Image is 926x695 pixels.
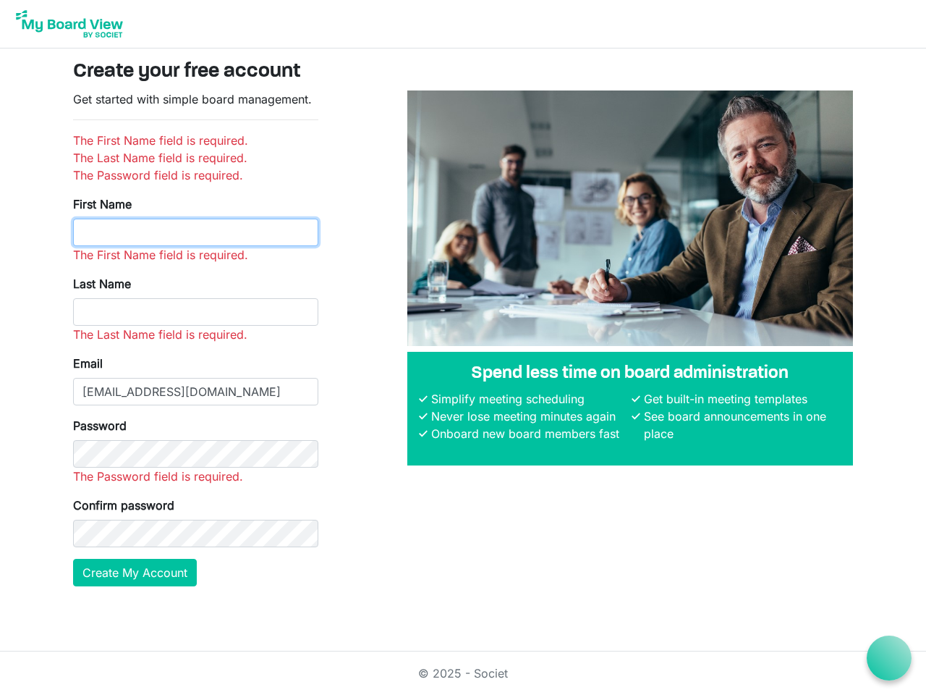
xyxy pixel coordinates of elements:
li: Simplify meeting scheduling [428,390,629,408]
h3: Create your free account [73,60,853,85]
button: Create My Account [73,559,197,586]
label: Email [73,355,103,372]
img: A photograph of board members sitting at a table [407,90,853,346]
label: First Name [73,195,132,213]
li: Onboard new board members fast [428,425,629,442]
li: The First Name field is required. [73,132,318,149]
span: The Password field is required. [73,469,243,484]
img: My Board View Logo [12,6,127,42]
span: Get started with simple board management. [73,92,312,106]
li: See board announcements in one place [640,408,841,442]
li: Get built-in meeting templates [640,390,841,408]
li: The Last Name field is required. [73,149,318,167]
label: Last Name [73,275,131,292]
li: The Password field is required. [73,167,318,184]
label: Confirm password [73,497,174,514]
li: Never lose meeting minutes again [428,408,629,425]
a: © 2025 - Societ [418,666,508,681]
span: The First Name field is required. [73,248,248,262]
label: Password [73,417,127,434]
span: The Last Name field is required. [73,327,247,342]
h4: Spend less time on board administration [419,363,841,384]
